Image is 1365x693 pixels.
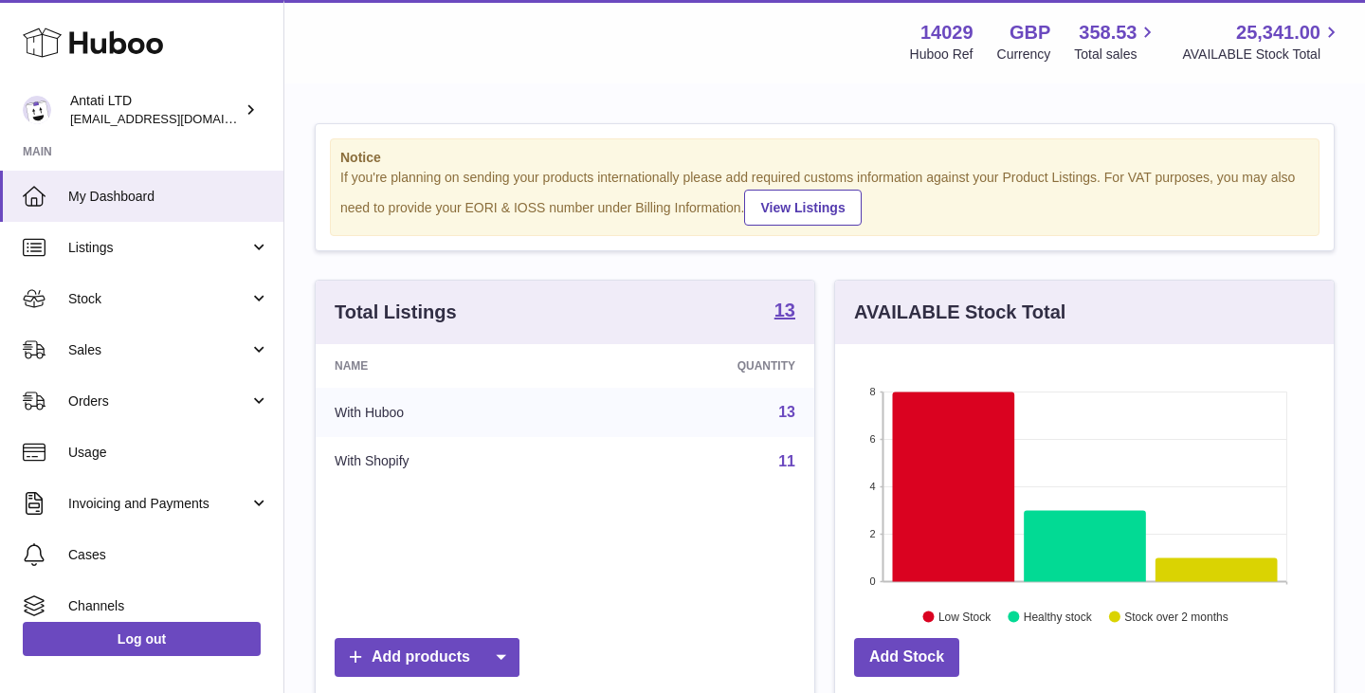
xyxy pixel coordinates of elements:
[68,188,269,206] span: My Dashboard
[316,437,585,486] td: With Shopify
[23,622,261,656] a: Log out
[1182,20,1342,64] a: 25,341.00 AVAILABLE Stock Total
[854,638,959,677] a: Add Stock
[1010,20,1050,46] strong: GBP
[316,388,585,437] td: With Huboo
[869,386,875,397] text: 8
[778,404,795,420] a: 13
[1182,46,1342,64] span: AVAILABLE Stock Total
[68,546,269,564] span: Cases
[70,111,279,126] span: [EMAIL_ADDRESS][DOMAIN_NAME]
[774,301,795,323] a: 13
[869,575,875,587] text: 0
[1024,610,1093,623] text: Healthy stock
[910,46,974,64] div: Huboo Ref
[920,20,974,46] strong: 14029
[68,290,249,308] span: Stock
[335,300,457,325] h3: Total Listings
[68,239,249,257] span: Listings
[316,344,585,388] th: Name
[340,149,1309,167] strong: Notice
[1124,610,1228,623] text: Stock over 2 months
[869,528,875,539] text: 2
[68,341,249,359] span: Sales
[778,453,795,469] a: 11
[854,300,1065,325] h3: AVAILABLE Stock Total
[938,610,992,623] text: Low Stock
[1079,20,1137,46] span: 358.53
[68,444,269,462] span: Usage
[585,344,814,388] th: Quantity
[70,92,241,128] div: Antati LTD
[997,46,1051,64] div: Currency
[23,96,51,124] img: toufic@antatiskin.com
[68,392,249,410] span: Orders
[335,638,519,677] a: Add products
[774,301,795,319] strong: 13
[744,190,861,226] a: View Listings
[869,433,875,445] text: 6
[68,597,269,615] span: Channels
[340,169,1309,226] div: If you're planning on sending your products internationally please add required customs informati...
[1074,20,1158,64] a: 358.53 Total sales
[1074,46,1158,64] span: Total sales
[869,481,875,492] text: 4
[1236,20,1320,46] span: 25,341.00
[68,495,249,513] span: Invoicing and Payments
